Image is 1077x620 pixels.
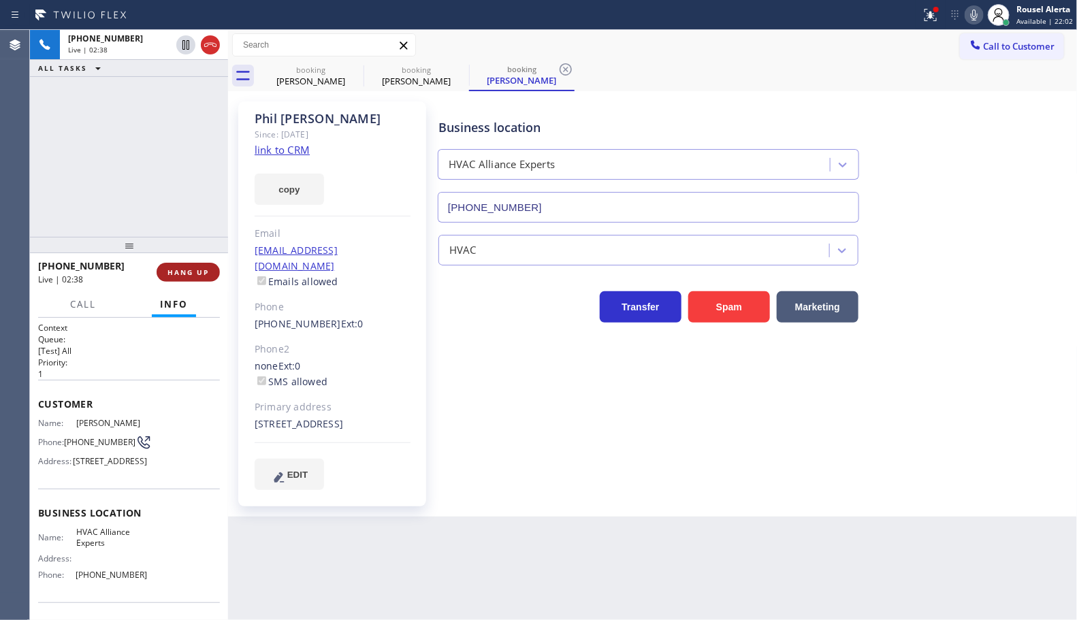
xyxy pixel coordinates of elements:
[255,111,411,127] div: Phil [PERSON_NAME]
[38,456,73,466] span: Address:
[255,317,341,330] a: [PHONE_NUMBER]
[38,418,76,428] span: Name:
[259,65,362,75] div: booking
[38,437,64,447] span: Phone:
[233,34,415,56] input: Search
[62,291,104,318] button: Call
[255,459,324,490] button: EDIT
[255,399,411,415] div: Primary address
[259,75,362,87] div: [PERSON_NAME]
[157,263,220,282] button: HANG UP
[287,470,308,480] span: EDIT
[38,553,76,564] span: Address:
[470,64,573,74] div: booking
[255,226,411,242] div: Email
[470,61,573,90] div: Phil Brooks
[365,75,468,87] div: [PERSON_NAME]
[365,65,468,75] div: booking
[30,60,114,76] button: ALL TASKS
[38,357,220,368] h2: Priority:
[965,5,984,25] button: Mute
[201,35,220,54] button: Hang up
[341,317,364,330] span: Ext: 0
[257,276,266,285] input: Emails allowed
[38,397,220,410] span: Customer
[152,291,196,318] button: Info
[1016,16,1073,26] span: Available | 22:02
[255,244,338,272] a: [EMAIL_ADDRESS][DOMAIN_NAME]
[255,174,324,205] button: copy
[167,267,209,277] span: HANG UP
[438,192,859,223] input: Phone Number
[984,40,1055,52] span: Call to Customer
[255,275,338,288] label: Emails allowed
[777,291,858,323] button: Marketing
[38,506,220,519] span: Business location
[449,242,477,258] div: HVAC
[38,259,125,272] span: [PHONE_NUMBER]
[438,118,858,137] div: Business location
[255,127,411,142] div: Since: [DATE]
[255,342,411,357] div: Phone2
[38,570,76,580] span: Phone:
[68,33,143,44] span: [PHONE_NUMBER]
[38,532,76,542] span: Name:
[960,33,1064,59] button: Call to Customer
[255,299,411,315] div: Phone
[38,63,87,73] span: ALL TASKS
[255,417,411,432] div: [STREET_ADDRESS]
[70,298,96,310] span: Call
[688,291,770,323] button: Spam
[259,61,362,91] div: Phil Brooks
[255,375,327,388] label: SMS allowed
[76,418,147,428] span: [PERSON_NAME]
[64,437,135,447] span: [PHONE_NUMBER]
[76,570,147,580] span: [PHONE_NUMBER]
[449,157,555,173] div: HVAC Alliance Experts
[38,368,220,380] p: 1
[68,45,108,54] span: Live | 02:38
[38,322,220,333] h1: Context
[73,456,147,466] span: [STREET_ADDRESS]
[255,359,411,390] div: none
[160,298,188,310] span: Info
[38,333,220,345] h2: Queue:
[278,359,301,372] span: Ext: 0
[255,143,310,157] a: link to CRM
[176,35,195,54] button: Hold Customer
[38,345,220,357] p: [Test] All
[1016,3,1073,15] div: Rousel Alerta
[365,61,468,91] div: Phil Brooks
[600,291,681,323] button: Transfer
[257,376,266,385] input: SMS allowed
[38,274,83,285] span: Live | 02:38
[76,527,147,548] span: HVAC Alliance Experts
[470,74,573,86] div: [PERSON_NAME]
